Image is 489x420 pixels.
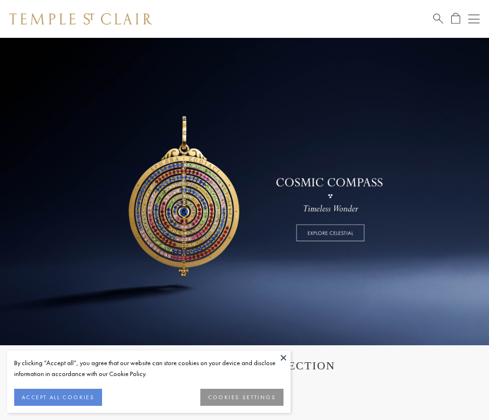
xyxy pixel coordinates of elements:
img: Temple St. Clair [9,13,152,25]
button: ACCEPT ALL COOKIES [14,389,102,406]
div: By clicking “Accept all”, you agree that our website can store cookies on your device and disclos... [14,358,283,379]
a: Search [433,13,443,25]
button: COOKIES SETTINGS [200,389,283,406]
a: Open Shopping Bag [451,13,460,25]
button: Open navigation [468,13,480,25]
